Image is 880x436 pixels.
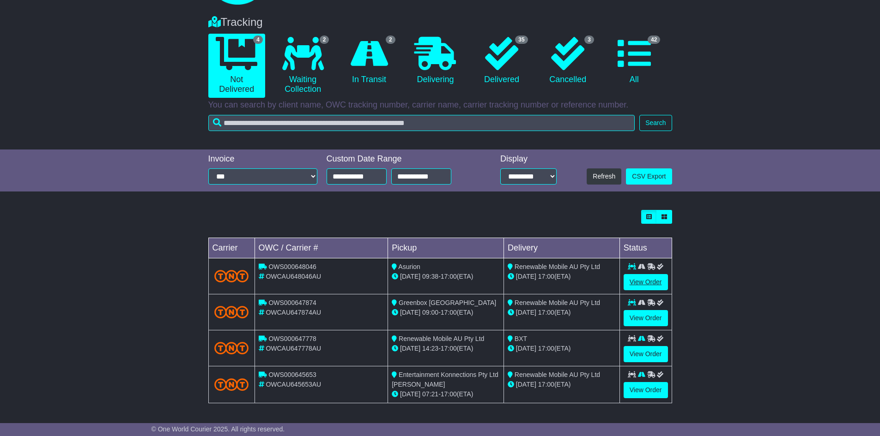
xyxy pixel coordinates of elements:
a: View Order [624,310,668,326]
span: Asurion [398,263,420,270]
span: © One World Courier 2025. All rights reserved. [152,425,285,433]
span: Renewable Mobile AU Pty Ltd [399,335,484,342]
span: 42 [648,36,660,44]
span: Greenbox [GEOGRAPHIC_DATA] [399,299,496,306]
div: - (ETA) [392,344,500,353]
span: 09:00 [422,309,438,316]
span: 17:00 [538,381,554,388]
span: [DATE] [516,381,536,388]
span: 35 [515,36,528,44]
span: [DATE] [400,345,420,352]
span: OWCAU647778AU [266,345,321,352]
span: 17:00 [441,390,457,398]
div: - (ETA) [392,389,500,399]
span: BXT [515,335,527,342]
span: 17:00 [538,273,554,280]
td: OWC / Carrier # [255,238,388,258]
span: 4 [253,36,263,44]
span: [DATE] [400,273,420,280]
td: Status [619,238,672,258]
span: [DATE] [516,345,536,352]
a: CSV Export [626,168,672,185]
span: Entertainment Konnections Pty Ltd [PERSON_NAME] [392,371,498,388]
button: Search [639,115,672,131]
span: OWCAU645653AU [266,381,321,388]
td: Carrier [208,238,255,258]
p: You can search by client name, OWC tracking number, carrier name, carrier tracking number or refe... [208,100,672,110]
span: 2 [386,36,395,44]
div: Display [500,154,557,164]
a: View Order [624,274,668,290]
span: 17:00 [441,273,457,280]
div: Invoice [208,154,317,164]
div: Tracking [204,16,677,29]
td: Delivery [504,238,619,258]
span: 09:38 [422,273,438,280]
span: OWCAU648046AU [266,273,321,280]
span: [DATE] [400,390,420,398]
span: OWS000647778 [268,335,316,342]
span: 17:00 [538,309,554,316]
img: TNT_Domestic.png [214,342,249,354]
span: OWCAU647874AU [266,309,321,316]
div: Custom Date Range [327,154,475,164]
span: OWS000648046 [268,263,316,270]
span: 17:00 [441,345,457,352]
span: [DATE] [516,309,536,316]
a: Delivering [407,34,464,88]
a: View Order [624,346,668,362]
a: 42 All [606,34,662,88]
a: 4 Not Delivered [208,34,265,98]
span: 17:00 [538,345,554,352]
div: - (ETA) [392,272,500,281]
a: 2 In Transit [340,34,397,88]
span: 17:00 [441,309,457,316]
div: (ETA) [508,380,616,389]
a: 3 Cancelled [540,34,596,88]
div: (ETA) [508,344,616,353]
a: View Order [624,382,668,398]
span: 07:21 [422,390,438,398]
span: 14:23 [422,345,438,352]
span: Renewable Mobile AU Pty Ltd [515,299,600,306]
span: [DATE] [400,309,420,316]
span: 2 [320,36,329,44]
span: Renewable Mobile AU Pty Ltd [515,263,600,270]
span: [DATE] [516,273,536,280]
a: 35 Delivered [473,34,530,88]
span: 3 [584,36,594,44]
div: (ETA) [508,308,616,317]
div: - (ETA) [392,308,500,317]
div: (ETA) [508,272,616,281]
span: OWS000647874 [268,299,316,306]
img: TNT_Domestic.png [214,378,249,391]
a: 2 Waiting Collection [274,34,331,98]
span: Renewable Mobile AU Pty Ltd [515,371,600,378]
img: TNT_Domestic.png [214,306,249,318]
td: Pickup [388,238,504,258]
span: OWS000645653 [268,371,316,378]
button: Refresh [587,168,621,185]
img: TNT_Domestic.png [214,270,249,282]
